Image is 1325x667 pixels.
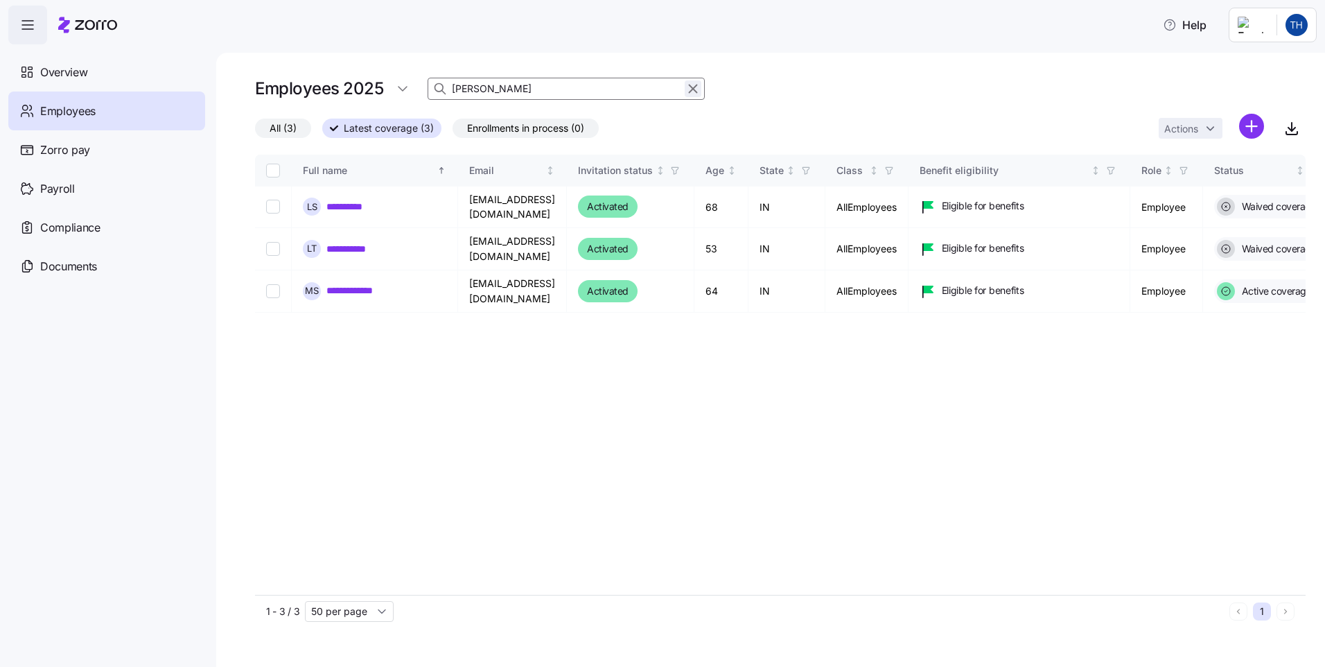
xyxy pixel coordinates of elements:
svg: add icon [1239,114,1264,139]
th: EmailNot sorted [458,155,567,187]
span: Waived coverage [1238,242,1317,256]
span: Waived coverage [1238,200,1317,214]
td: IN [748,270,825,313]
h1: Employees 2025 [255,78,383,99]
a: Overview [8,53,205,92]
span: Help [1163,17,1206,33]
span: L T [307,244,317,253]
a: Compliance [8,208,205,247]
span: Active coverage [1238,284,1312,298]
td: 68 [694,187,748,228]
td: AllEmployees [825,187,909,228]
div: Full name [303,163,435,178]
span: Zorro pay [40,141,90,159]
input: Search Employees [428,78,705,100]
button: Next page [1276,603,1295,621]
td: Employee [1130,187,1203,228]
input: Select record 3 [266,284,280,298]
th: Full nameSorted ascending [292,155,458,187]
button: Actions [1159,118,1222,139]
div: Not sorted [1091,166,1100,175]
span: 1 - 3 / 3 [266,605,299,618]
span: Activated [587,283,629,300]
td: 64 [694,270,748,313]
span: Actions [1164,124,1198,134]
th: Benefit eligibilityNot sorted [909,155,1130,187]
div: Not sorted [727,166,737,175]
div: Not sorted [1295,166,1305,175]
td: IN [748,228,825,270]
span: Eligible for benefits [942,241,1024,255]
div: Age [705,163,724,178]
div: Email [469,163,543,178]
td: Employee [1130,270,1203,313]
th: Invitation statusNot sorted [567,155,694,187]
span: Payroll [40,180,75,198]
div: State [760,163,784,178]
td: [EMAIL_ADDRESS][DOMAIN_NAME] [458,187,567,228]
input: Select all records [266,164,280,177]
span: Latest coverage (3) [344,119,434,137]
div: Sorted ascending [437,166,446,175]
td: [EMAIL_ADDRESS][DOMAIN_NAME] [458,270,567,313]
span: Overview [40,64,87,81]
td: Employee [1130,228,1203,270]
input: Select record 1 [266,200,280,214]
th: StateNot sorted [748,155,825,187]
div: Benefit eligibility [920,163,1089,178]
a: Payroll [8,169,205,208]
div: Role [1141,163,1161,178]
span: Compliance [40,219,100,236]
td: AllEmployees [825,228,909,270]
button: Previous page [1229,603,1247,621]
span: Enrollments in process (0) [467,119,584,137]
div: Not sorted [869,166,879,175]
div: Invitation status [578,163,653,178]
div: Class [836,163,867,178]
img: 23580417c41333b3521d68439011887a [1285,14,1308,36]
td: AllEmployees [825,270,909,313]
th: RoleNot sorted [1130,155,1203,187]
div: Not sorted [545,166,555,175]
td: [EMAIL_ADDRESS][DOMAIN_NAME] [458,228,567,270]
th: ClassNot sorted [825,155,909,187]
img: Employer logo [1238,17,1265,33]
div: Status [1214,163,1293,178]
span: M S [305,286,319,295]
td: IN [748,187,825,228]
span: Activated [587,241,629,257]
span: Employees [40,103,96,120]
span: Documents [40,258,97,275]
span: Eligible for benefits [942,199,1024,213]
div: Not sorted [656,166,665,175]
th: AgeNot sorted [694,155,748,187]
input: Select record 2 [266,242,280,256]
button: 1 [1253,603,1271,621]
a: Zorro pay [8,130,205,169]
span: Activated [587,198,629,215]
button: Help [1152,11,1218,39]
a: Documents [8,247,205,286]
span: L S [307,202,317,211]
div: Not sorted [1164,166,1173,175]
td: 53 [694,228,748,270]
span: Eligible for benefits [942,284,1024,297]
div: Not sorted [786,166,796,175]
a: Employees [8,92,205,130]
span: All (3) [270,119,297,137]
